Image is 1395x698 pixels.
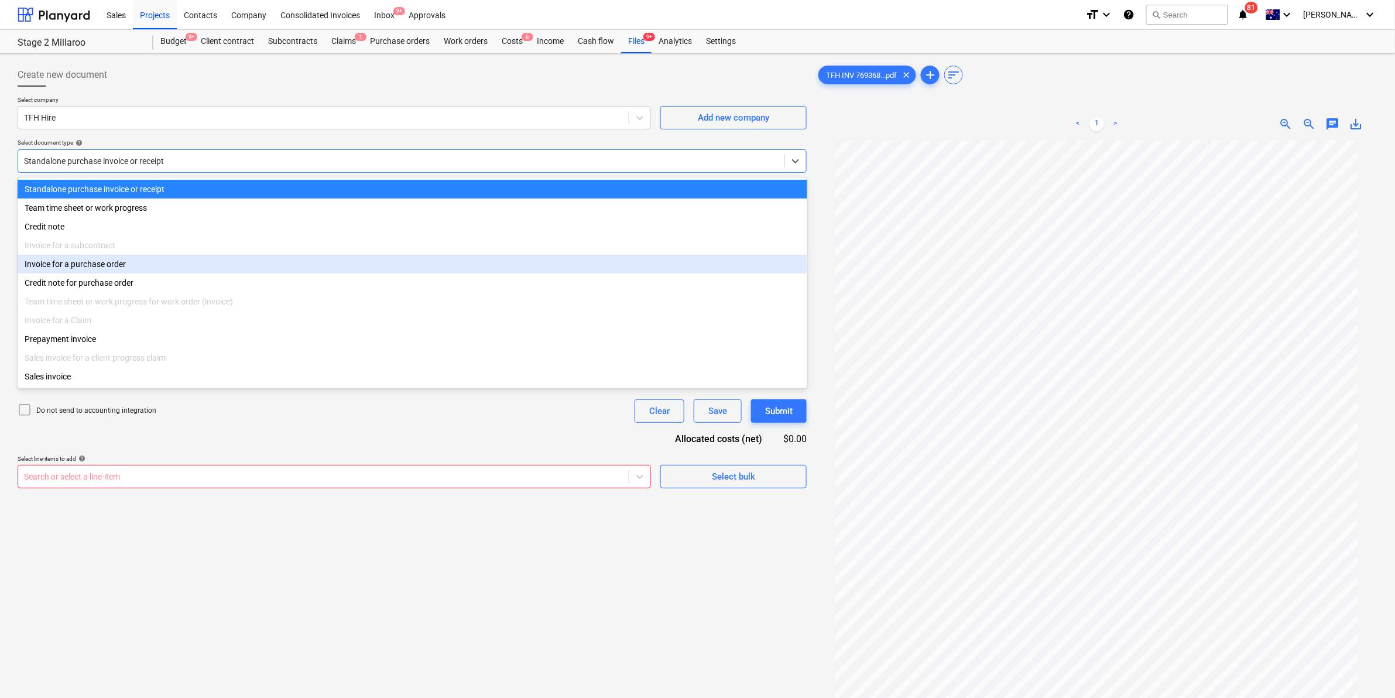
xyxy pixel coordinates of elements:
[1363,8,1377,22] i: keyboard_arrow_down
[1326,117,1340,131] span: chat
[1146,5,1228,25] button: Search
[18,255,807,273] div: Invoice for a purchase order
[194,30,261,53] a: Client contract
[818,66,916,84] div: TFH INV 769368...pdf
[18,236,807,255] div: Invoice for a subcontract
[18,139,807,146] div: Select document type
[947,68,961,82] span: sort
[699,30,743,53] a: Settings
[437,30,495,53] a: Work orders
[635,399,684,423] button: Clear
[363,30,437,53] a: Purchase orders
[261,30,324,53] a: Subcontracts
[522,33,533,41] span: 6
[73,139,83,146] span: help
[652,30,699,53] a: Analytics
[751,399,807,423] button: Submit
[708,403,727,419] div: Save
[819,71,904,80] span: TFH INV 769368...pdf
[694,399,742,423] button: Save
[324,30,363,53] a: Claims1
[324,30,363,53] div: Claims
[1123,8,1134,22] i: Knowledge base
[18,217,807,236] div: Credit note
[18,96,651,106] p: Select company
[18,348,807,367] div: Sales invoice for a client progress claim
[1090,117,1104,131] a: Page 1 is your current page
[186,33,197,41] span: 9+
[355,33,366,41] span: 1
[649,403,670,419] div: Clear
[18,330,807,348] div: Prepayment invoice
[660,465,807,488] button: Select bulk
[571,30,621,53] a: Cash flow
[495,30,530,53] a: Costs6
[1109,117,1123,131] a: Next page
[18,292,807,311] div: Team time sheet or work progress for work order (invoice)
[36,406,156,416] p: Do not send to accounting integration
[698,110,769,125] div: Add new company
[1245,2,1258,13] span: 81
[18,180,807,199] div: Standalone purchase invoice or receipt
[18,37,139,49] div: Stage 2 Millaroo
[660,106,807,129] button: Add new company
[654,432,781,446] div: Allocated costs (net)
[1085,8,1099,22] i: format_size
[18,367,807,386] div: Sales invoice
[153,30,194,53] div: Budget
[621,30,652,53] a: Files9+
[1303,117,1317,131] span: zoom_out
[1349,117,1363,131] span: save_alt
[1151,10,1161,19] span: search
[1279,117,1293,131] span: zoom_in
[393,7,405,15] span: 9+
[18,68,107,82] span: Create new document
[18,311,807,330] div: Invoice for a Claim
[18,199,807,217] div: Team time sheet or work progress
[643,33,655,41] span: 9+
[1304,10,1362,19] span: [PERSON_NAME]
[621,30,652,53] div: Files
[153,30,194,53] a: Budget9+
[782,432,807,446] div: $0.00
[712,469,755,484] div: Select bulk
[1071,117,1085,131] a: Previous page
[1280,8,1294,22] i: keyboard_arrow_down
[1099,8,1113,22] i: keyboard_arrow_down
[18,455,651,463] div: Select line-items to add
[18,273,807,292] div: Credit note for purchase order
[765,403,793,419] div: Submit
[1238,8,1249,22] i: notifications
[495,30,530,53] div: Costs
[76,455,85,462] span: help
[899,68,913,82] span: clear
[530,30,571,53] a: Income
[923,68,937,82] span: add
